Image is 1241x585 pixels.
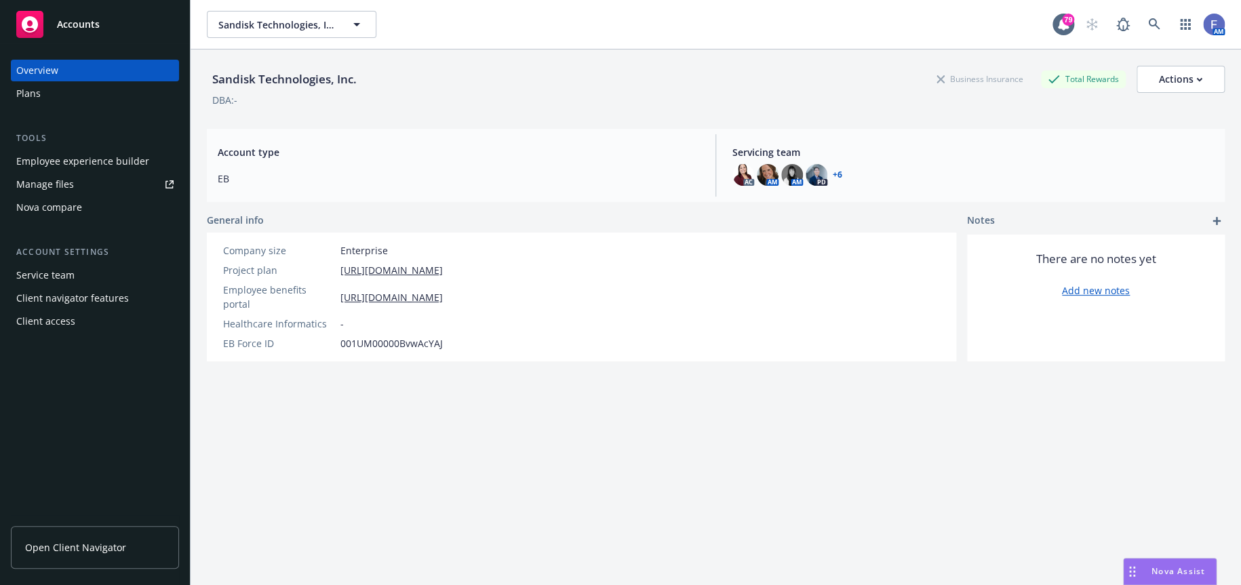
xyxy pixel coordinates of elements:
[11,287,179,309] a: Client navigator features
[11,60,179,81] a: Overview
[223,283,335,311] div: Employee benefits portal
[1078,11,1105,38] a: Start snowing
[16,83,41,104] div: Plans
[218,18,336,32] span: Sandisk Technologies, Inc.
[1123,558,1217,585] button: Nova Assist
[340,317,344,331] span: -
[11,5,179,43] a: Accounts
[16,174,74,195] div: Manage files
[11,174,179,195] a: Manage files
[16,264,75,286] div: Service team
[207,213,264,227] span: General info
[16,310,75,332] div: Client access
[11,245,179,259] div: Account settings
[11,310,179,332] a: Client access
[340,263,443,277] a: [URL][DOMAIN_NAME]
[1062,14,1074,26] div: 79
[57,19,100,30] span: Accounts
[11,132,179,145] div: Tools
[218,172,699,186] span: EB
[11,197,179,218] a: Nova compare
[1109,11,1137,38] a: Report a Bug
[340,290,443,304] a: [URL][DOMAIN_NAME]
[16,197,82,218] div: Nova compare
[11,264,179,286] a: Service team
[1036,251,1156,267] span: There are no notes yet
[1137,66,1225,93] button: Actions
[1141,11,1168,38] a: Search
[223,317,335,331] div: Healthcare Informatics
[340,336,443,350] span: 001UM00000BvwAcYAJ
[16,150,149,172] div: Employee experience builder
[207,70,362,88] div: Sandisk Technologies, Inc.
[1203,14,1225,35] img: photo
[340,243,388,258] span: Enterprise
[223,336,335,350] div: EB Force ID
[16,60,58,81] div: Overview
[833,171,842,179] a: +6
[212,93,237,107] div: DBA: -
[930,70,1030,87] div: Business Insurance
[25,540,126,554] span: Open Client Navigator
[223,243,335,258] div: Company size
[967,213,995,229] span: Notes
[11,150,179,172] a: Employee experience builder
[16,287,129,309] div: Client navigator features
[781,164,803,186] img: photo
[806,164,827,186] img: photo
[732,164,754,186] img: photo
[1208,213,1225,229] a: add
[11,83,179,104] a: Plans
[223,263,335,277] div: Project plan
[1124,559,1141,584] div: Drag to move
[1172,11,1199,38] a: Switch app
[1159,66,1202,92] div: Actions
[218,145,699,159] span: Account type
[1041,70,1126,87] div: Total Rewards
[757,164,779,186] img: photo
[207,11,376,38] button: Sandisk Technologies, Inc.
[732,145,1214,159] span: Servicing team
[1151,565,1205,577] span: Nova Assist
[1062,283,1130,298] a: Add new notes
